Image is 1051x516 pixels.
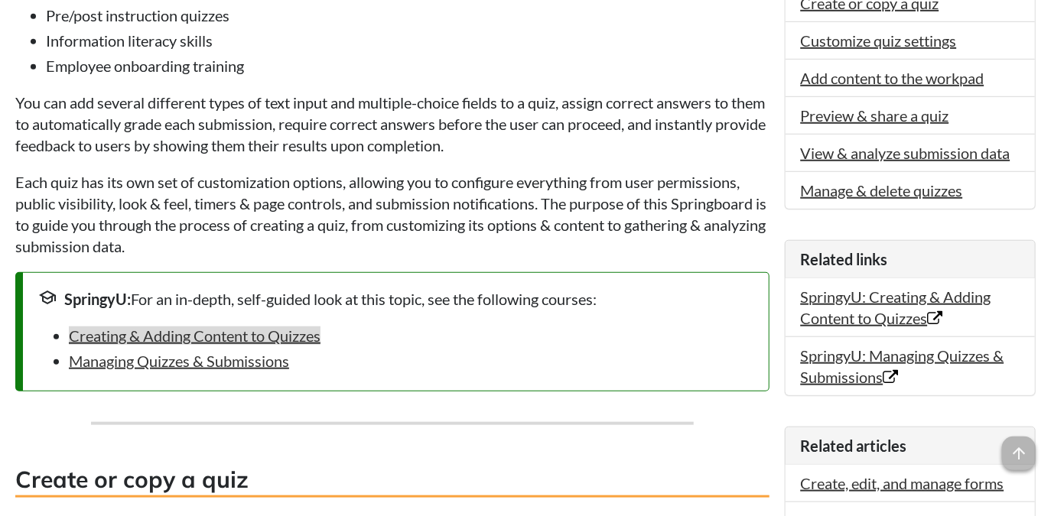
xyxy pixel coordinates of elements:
a: Preview & share a quiz [801,106,949,125]
a: Managing Quizzes & Submissions [69,352,289,370]
strong: SpringyU: [64,290,131,308]
a: SpringyU: Managing Quizzes & Submissions [801,346,1004,386]
div: For an in-depth, self-guided look at this topic, see the following courses: [38,288,753,310]
li: Information literacy skills [46,30,770,51]
a: Manage & delete quizzes [801,181,963,200]
li: Pre/post instruction quizzes [46,5,770,26]
a: Creating & Adding Content to Quizzes [69,326,321,345]
span: arrow_upward [1002,436,1036,470]
h3: Create or copy a quiz [15,463,770,498]
a: View & analyze submission data [801,144,1010,162]
a: Create, edit, and manage forms [801,474,1004,492]
li: Employee onboarding training [46,55,770,76]
span: Related articles [801,436,907,455]
span: Related links [801,250,888,268]
span: school [38,288,57,307]
a: SpringyU: Creating & Adding Content to Quizzes [801,287,991,327]
a: arrow_upward [1002,438,1036,456]
a: Add content to the workpad [801,69,984,87]
p: Each quiz has its own set of customization options, allowing you to configure everything from use... [15,171,770,257]
a: Customize quiz settings [801,31,957,50]
p: You can add several different types of text input and multiple-choice fields to a quiz, assign co... [15,92,770,156]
